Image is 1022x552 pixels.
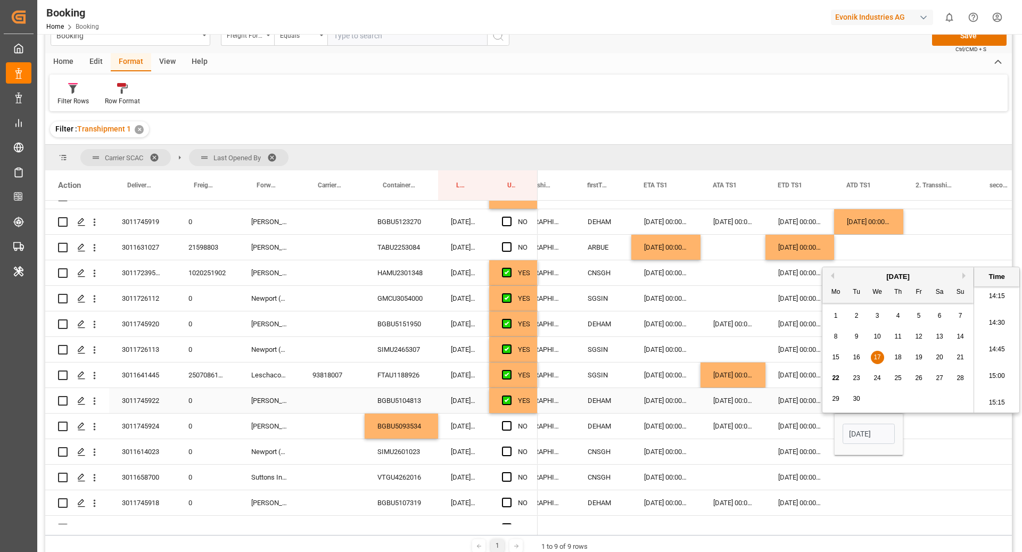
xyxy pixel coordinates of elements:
[765,286,834,311] div: [DATE] 00:00:00
[829,309,843,323] div: Choose Monday, September 1st, 2025
[915,353,922,361] span: 19
[700,388,765,413] div: [DATE] 00:00:00
[438,209,489,234] div: [DATE] 08:54:55
[518,414,528,439] div: NO
[109,362,176,388] div: 3011641445
[936,333,943,340] span: 13
[365,516,438,541] div: BGBU5118416
[977,271,1017,282] div: Time
[831,7,937,27] button: Evonik Industries AG
[221,26,274,46] button: open menu
[892,372,905,385] div: Choose Thursday, September 25th, 2025
[644,182,667,189] span: ETA TS1
[238,465,300,490] div: Suttons International Ltd.
[892,309,905,323] div: Choose Thursday, September 4th, 2025
[518,261,530,285] div: YES
[176,465,238,490] div: 0
[109,337,176,362] div: 3011726113
[765,311,834,336] div: [DATE] 00:00:00
[631,388,700,413] div: [DATE] 00:00:00
[959,312,962,319] span: 7
[45,465,538,490] div: Press SPACE to select this row.
[575,209,631,234] div: DEHAM
[438,388,489,413] div: [DATE] 08:54:55
[631,337,700,362] div: [DATE] 00:00:00
[318,182,342,189] span: Carrier Booking No.
[109,439,176,464] div: 3011614023
[502,260,575,285] div: [GEOGRAPHIC_DATA]
[151,53,184,71] div: View
[631,516,700,541] div: [DATE] 00:00:00
[176,490,238,515] div: 0
[765,490,834,515] div: [DATE] 00:00:00
[631,439,700,464] div: [DATE] 00:00:00
[45,53,81,71] div: Home
[575,311,631,336] div: DEHAM
[518,337,530,362] div: YES
[456,182,467,189] span: Last Opened Date
[871,351,884,364] div: Choose Wednesday, September 17th, 2025
[933,309,946,323] div: Choose Saturday, September 6th, 2025
[575,414,631,439] div: DEHAM
[937,5,961,29] button: show 0 new notifications
[176,388,238,413] div: 0
[834,333,838,340] span: 8
[365,337,438,362] div: SIMU2465307
[828,273,834,279] button: Previous Month
[846,182,871,189] span: ATD TS1
[51,26,210,46] button: open menu
[765,465,834,490] div: [DATE] 00:00:00
[894,333,901,340] span: 11
[961,5,985,29] button: Help Center
[238,516,300,541] div: [PERSON_NAME] (TC Operator)
[932,26,1007,46] button: Save
[176,439,238,464] div: 0
[438,414,489,439] div: [DATE] 08:54:55
[631,235,700,260] div: [DATE] 00:00:00
[700,490,765,515] div: [DATE] 00:00:00
[954,309,967,323] div: Choose Sunday, September 7th, 2025
[184,53,216,71] div: Help
[45,286,538,311] div: Press SPACE to select this row.
[213,154,261,162] span: Last Opened By
[176,337,238,362] div: 0
[822,271,974,282] div: [DATE]
[765,362,834,388] div: [DATE] 00:00:00
[438,439,489,464] div: [DATE] 08:54:55
[111,53,151,71] div: Format
[933,351,946,364] div: Choose Saturday, September 20th, 2025
[438,235,489,260] div: [DATE] 08:54:55
[518,312,530,336] div: YES
[575,286,631,311] div: SGSIN
[238,260,300,285] div: [PERSON_NAME]
[109,465,176,490] div: 3011658700
[936,353,943,361] span: 20
[487,26,509,46] button: search button
[502,516,575,541] div: [GEOGRAPHIC_DATA]
[45,311,538,337] div: Press SPACE to select this row.
[238,439,300,464] div: Newport (TC Operator)
[109,516,176,541] div: 3011745925
[871,286,884,299] div: We
[871,372,884,385] div: Choose Wednesday, September 24th, 2025
[962,273,969,279] button: Next Month
[57,96,89,106] div: Filter Rows
[765,260,834,285] div: [DATE] 00:00:00
[778,182,802,189] span: ETD TS1
[896,312,900,319] span: 4
[45,337,538,362] div: Press SPACE to select this row.
[45,362,538,388] div: Press SPACE to select this row.
[45,209,538,235] div: Press SPACE to select this row.
[850,392,863,406] div: Choose Tuesday, September 30th, 2025
[541,541,588,552] div: 1 to 9 of 9 rows
[915,374,922,382] span: 26
[365,235,438,260] div: TABU2253084
[502,235,575,260] div: [GEOGRAPHIC_DATA]
[850,372,863,385] div: Choose Tuesday, September 23rd, 2025
[109,209,176,234] div: 3011745919
[954,351,967,364] div: Choose Sunday, September 21st, 2025
[518,235,528,260] div: NO
[575,235,631,260] div: ARBUE
[365,439,438,464] div: SIMU2601023
[81,53,111,71] div: Edit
